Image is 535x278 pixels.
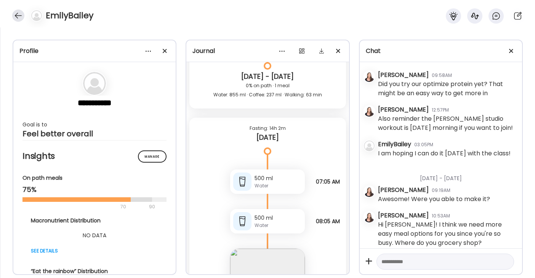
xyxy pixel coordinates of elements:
[366,46,516,56] div: Chat
[22,185,167,194] div: 75%
[255,214,302,222] div: 500 ml
[255,174,302,182] div: 500 ml
[432,187,450,194] div: 09:19AM
[255,222,302,229] div: Water
[316,178,340,185] span: 07:05 AM
[22,120,167,129] div: Goal is to
[432,107,449,113] div: 12:57PM
[414,141,433,148] div: 03:05PM
[22,174,167,182] div: On path meals
[195,133,340,142] div: [DATE]
[22,129,167,138] div: Feel better overall
[378,220,516,248] div: Hi [PERSON_NAME]! I think we need more easy meal options for you since you're so busy. Where do y...
[192,46,343,56] div: Journal
[378,195,490,204] div: Awesome! Were you able to make it?
[364,212,375,222] img: avatars%2F0E8GhkRAw3SaeOZx49PbL6V43DX2
[378,70,429,80] div: [PERSON_NAME]
[364,71,375,82] img: avatars%2F0E8GhkRAw3SaeOZx49PbL6V43DX2
[316,218,340,225] span: 08:05 AM
[378,140,411,149] div: EmilyBailey
[364,186,375,197] img: avatars%2F0E8GhkRAw3SaeOZx49PbL6V43DX2
[83,72,106,95] img: bg-avatar-default.svg
[432,212,450,219] div: 10:53AM
[138,150,167,163] div: Manage
[195,81,340,99] div: 0% on path · 1 meal Water: 855 ml · Coffee: 237 ml · Walking: 63 min
[378,114,516,133] div: Also reminder the [PERSON_NAME] studio workout is [DATE] morning if you want to join!
[378,211,429,220] div: [PERSON_NAME]
[364,106,375,117] img: avatars%2F0E8GhkRAw3SaeOZx49PbL6V43DX2
[432,72,452,79] div: 09:58AM
[31,267,158,275] div: “Eat the rainbow” Distribution
[378,165,516,185] div: [DATE] - [DATE]
[255,182,302,189] div: Water
[46,10,93,22] h4: EmilyBailey
[195,124,340,133] div: Fasting: 14h 2m
[195,72,340,81] div: [DATE] - [DATE]
[148,202,156,211] div: 90
[378,185,429,195] div: [PERSON_NAME]
[378,80,516,98] div: Did you try our optimize protein yet? That might be an easy way to get more in
[378,105,429,114] div: [PERSON_NAME]
[364,141,375,151] img: bg-avatar-default.svg
[19,46,170,56] div: Profile
[378,149,511,158] div: I am hoping I can do it [DATE] with the class!
[31,231,158,240] div: NO DATA
[31,217,158,225] div: Macronutrient Distribution
[31,10,42,21] img: bg-avatar-default.svg
[22,150,167,162] h2: Insights
[22,202,147,211] div: 70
